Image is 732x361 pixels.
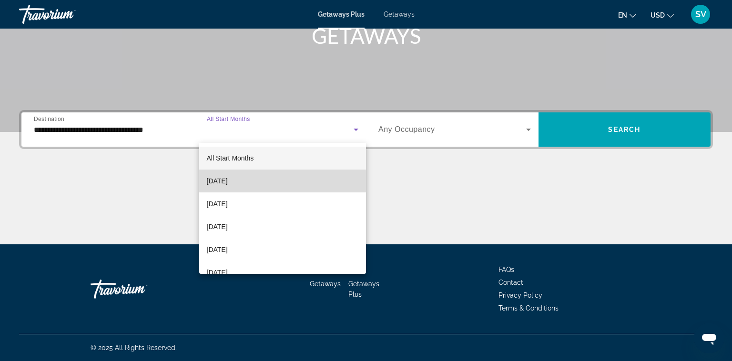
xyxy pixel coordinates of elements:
span: [DATE] [207,198,228,210]
span: [DATE] [207,244,228,255]
span: [DATE] [207,267,228,278]
span: [DATE] [207,175,228,187]
span: [DATE] [207,221,228,232]
span: All Start Months [207,154,254,162]
iframe: Button to launch messaging window [694,323,724,353]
